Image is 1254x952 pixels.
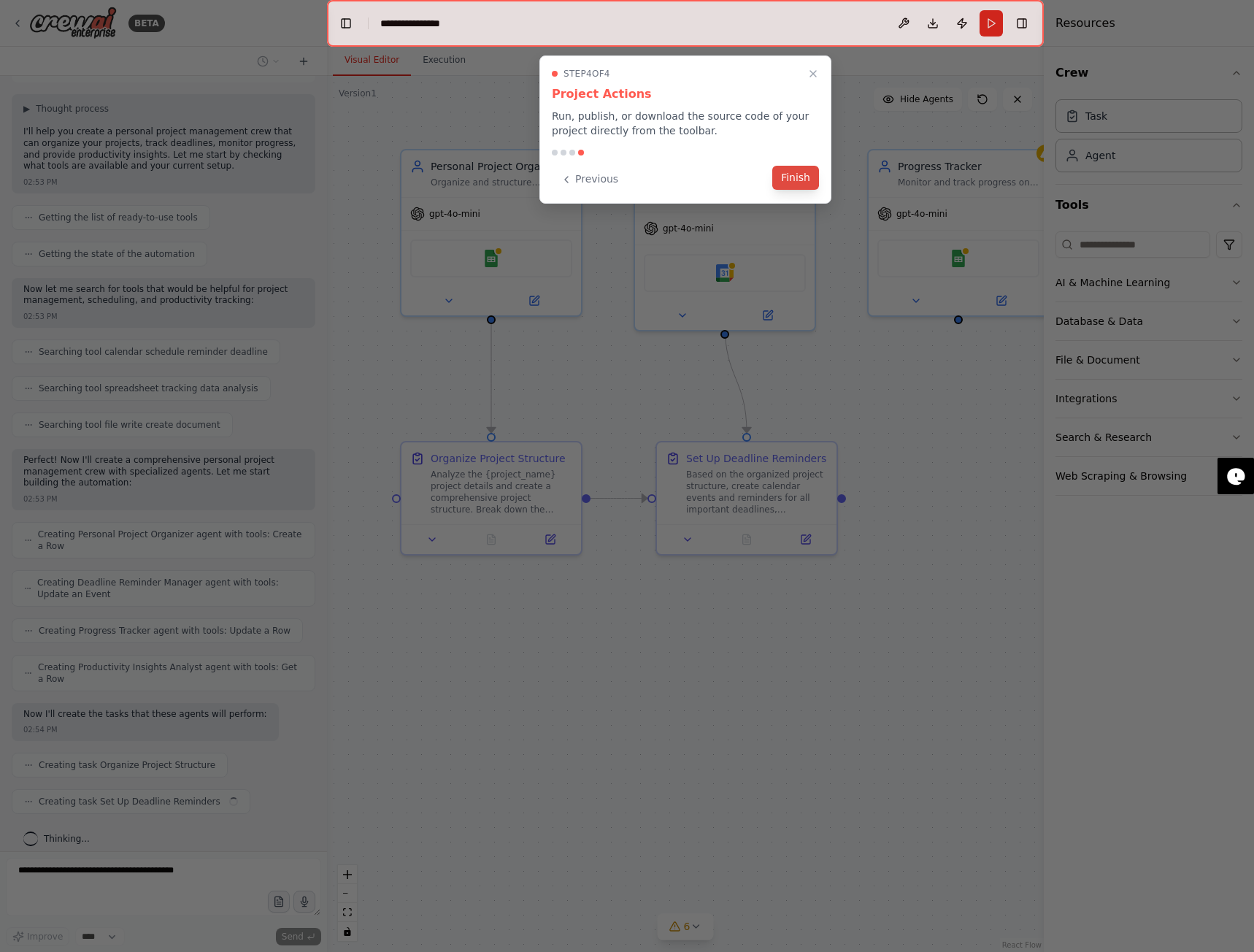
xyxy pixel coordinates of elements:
span: Step 4 of 4 [563,68,610,80]
button: Hide left sidebar [336,13,356,34]
button: Previous [552,167,627,191]
h3: Project Actions [552,85,819,103]
p: Run, publish, or download the source code of your project directly from the toolbar. [552,109,819,138]
button: Close walkthrough [804,65,822,82]
button: Finish [772,166,819,190]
